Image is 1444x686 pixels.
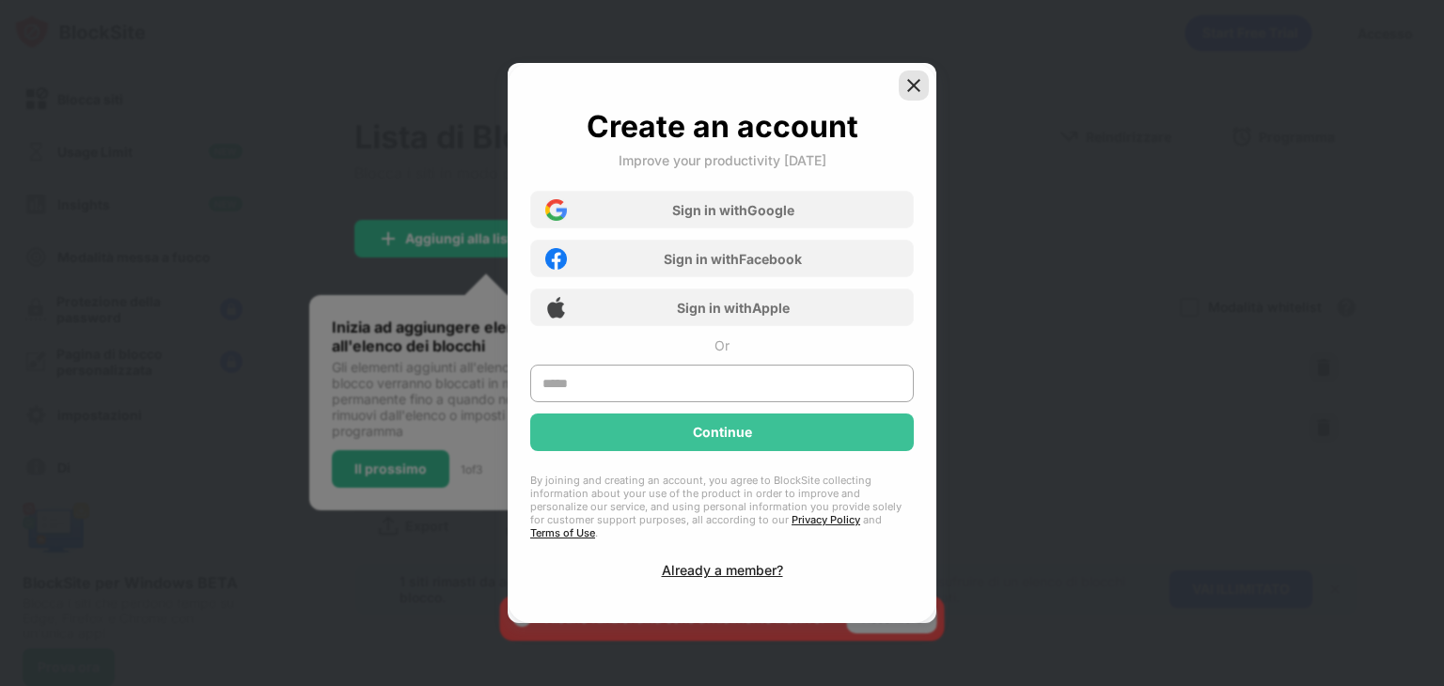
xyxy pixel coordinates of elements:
a: Terms of Use [530,526,595,539]
div: Continue [693,425,752,440]
div: Improve your productivity [DATE] [619,152,826,168]
img: google-icon.png [545,199,567,221]
div: Sign in with Google [672,202,794,218]
a: Privacy Policy [792,513,860,526]
div: Create an account [587,108,858,145]
div: Already a member? [662,562,783,578]
div: Sign in with Apple [677,300,790,316]
div: Sign in with Facebook [664,251,802,267]
img: facebook-icon.png [545,248,567,270]
img: apple-icon.png [545,297,567,319]
div: By joining and creating an account, you agree to BlockSite collecting information about your use ... [530,474,914,539]
div: Or [714,337,730,353]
